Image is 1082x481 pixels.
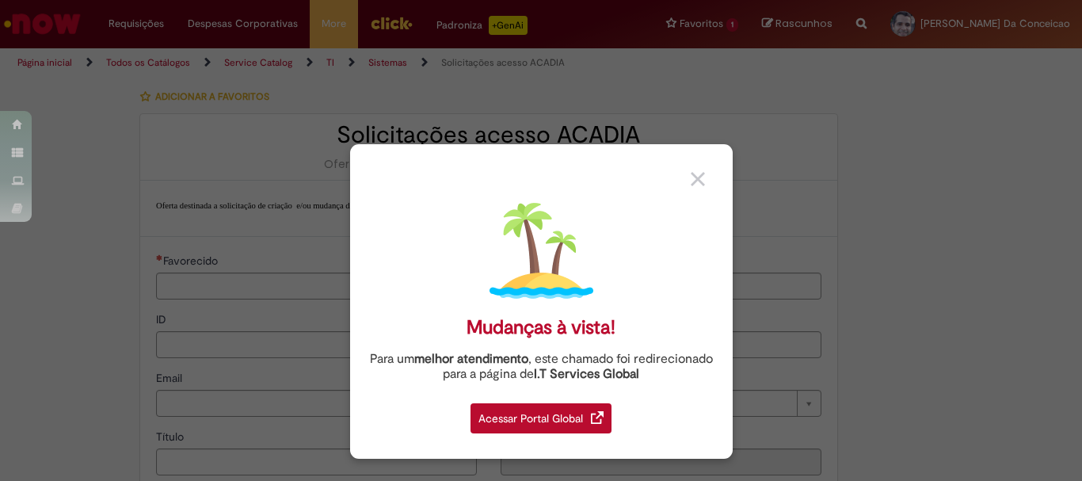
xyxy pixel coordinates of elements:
div: Para um , este chamado foi redirecionado para a página de [362,352,721,382]
div: Acessar Portal Global [471,403,611,433]
img: island.png [490,199,593,303]
img: redirect_link.png [591,411,604,424]
img: close_button_grey.png [691,172,705,186]
div: Mudanças à vista! [467,316,615,339]
a: I.T Services Global [534,357,639,382]
strong: melhor atendimento [414,351,528,367]
a: Acessar Portal Global [471,395,611,433]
